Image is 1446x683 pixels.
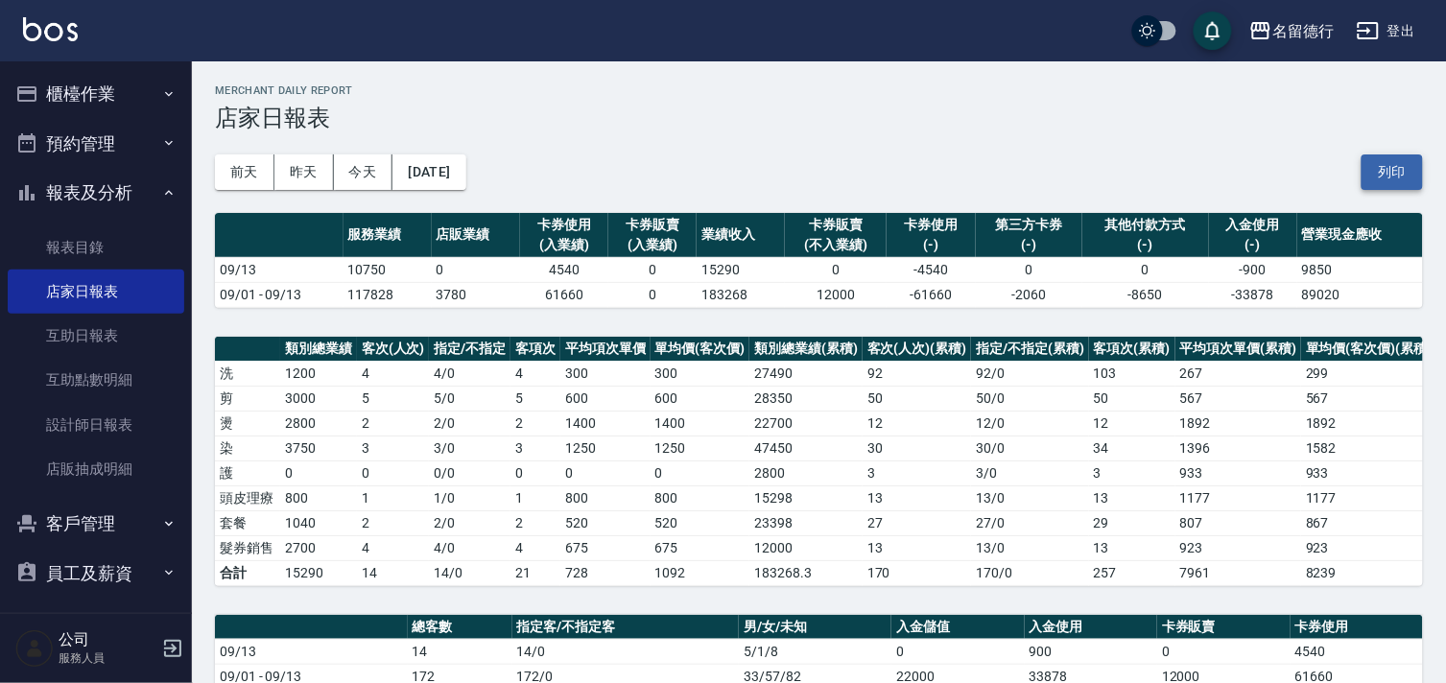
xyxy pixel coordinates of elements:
[8,119,184,169] button: 預約管理
[749,411,863,436] td: 22700
[408,639,512,664] td: 14
[981,215,1079,235] div: 第三方卡券
[432,257,520,282] td: 0
[429,460,510,485] td: 0 / 0
[8,225,184,270] a: 報表目錄
[1175,386,1302,411] td: 567
[429,510,510,535] td: 2 / 0
[510,535,560,560] td: 4
[1272,19,1334,43] div: 名留德行
[510,436,560,460] td: 3
[1157,615,1290,640] th: 卡券販賣
[891,639,1024,664] td: 0
[560,460,651,485] td: 0
[749,361,863,386] td: 27490
[8,69,184,119] button: 櫃檯作業
[971,510,1089,535] td: 27 / 0
[697,282,785,307] td: 183268
[429,411,510,436] td: 2 / 0
[608,282,697,307] td: 0
[1025,639,1157,664] td: 900
[215,639,408,664] td: 09/13
[560,560,651,585] td: 728
[863,510,972,535] td: 27
[510,361,560,386] td: 4
[357,560,430,585] td: 14
[23,17,78,41] img: Logo
[215,510,280,535] td: 套餐
[1301,510,1436,535] td: 867
[215,105,1423,131] h3: 店家日報表
[432,213,520,258] th: 店販業績
[1209,282,1297,307] td: -33878
[560,436,651,460] td: 1250
[429,337,510,362] th: 指定/不指定
[785,257,887,282] td: 0
[1301,485,1436,510] td: 1177
[1301,361,1436,386] td: 299
[749,510,863,535] td: 23398
[215,213,1423,308] table: a dense table
[1089,361,1175,386] td: 103
[512,639,740,664] td: 14/0
[1297,213,1423,258] th: 營業現金應收
[560,386,651,411] td: 600
[608,257,697,282] td: 0
[274,154,334,190] button: 昨天
[59,649,156,667] p: 服務人員
[510,411,560,436] td: 2
[429,535,510,560] td: 4 / 0
[1089,485,1175,510] td: 13
[976,257,1083,282] td: 0
[280,337,357,362] th: 類別總業績
[971,411,1089,436] td: 12 / 0
[1301,411,1436,436] td: 1892
[215,337,1437,586] table: a dense table
[971,460,1089,485] td: 3 / 0
[429,485,510,510] td: 1 / 0
[8,499,184,549] button: 客戶管理
[749,386,863,411] td: 28350
[651,535,750,560] td: 675
[280,535,357,560] td: 2700
[215,485,280,510] td: 頭皮理療
[863,560,972,585] td: 170
[1089,560,1175,585] td: 257
[215,282,344,307] td: 09/01 - 09/13
[280,460,357,485] td: 0
[215,560,280,585] td: 合計
[863,337,972,362] th: 客次(人次)(累積)
[697,257,785,282] td: 15290
[280,361,357,386] td: 1200
[1089,535,1175,560] td: 13
[429,560,510,585] td: 14/0
[1301,560,1436,585] td: 8239
[1175,560,1302,585] td: 7961
[1214,235,1292,255] div: (-)
[1175,337,1302,362] th: 平均項次單價(累積)
[1362,154,1423,190] button: 列印
[15,629,54,668] img: Person
[1089,386,1175,411] td: 50
[785,282,887,307] td: 12000
[971,386,1089,411] td: 50 / 0
[1214,215,1292,235] div: 入金使用
[429,436,510,460] td: 3 / 0
[891,215,970,235] div: 卡券使用
[863,485,972,510] td: 13
[357,535,430,560] td: 4
[1297,282,1423,307] td: 89020
[510,386,560,411] td: 5
[887,282,975,307] td: -61660
[863,386,972,411] td: 50
[1291,639,1423,664] td: 4540
[215,84,1423,97] h2: Merchant Daily Report
[749,560,863,585] td: 183268.3
[1301,436,1436,460] td: 1582
[971,535,1089,560] td: 13 / 0
[651,337,750,362] th: 單均價(客次價)
[560,510,651,535] td: 520
[971,560,1089,585] td: 170/0
[280,560,357,585] td: 15290
[520,257,608,282] td: 4540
